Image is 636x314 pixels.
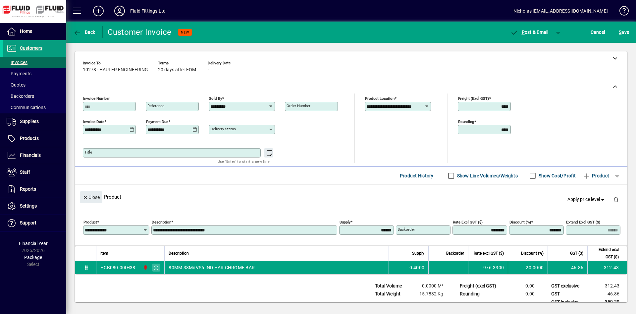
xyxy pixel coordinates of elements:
td: Total Volume [372,282,411,290]
mat-label: Discount (%) [509,220,531,224]
mat-label: Product [83,220,97,224]
span: NEW [181,30,189,34]
a: Backorders [3,91,66,102]
span: Customers [20,45,42,51]
span: Settings [20,203,37,209]
span: Reports [20,186,36,192]
mat-label: Payment due [146,119,168,124]
span: Package [24,255,42,260]
td: 312.43 [587,261,627,274]
button: Close [80,191,102,203]
mat-label: Freight (excl GST) [458,96,489,101]
td: 0.0000 M³ [411,282,451,290]
span: Support [20,220,36,225]
span: Extend excl GST ($) [592,246,619,261]
label: Show Line Volumes/Weights [456,172,518,179]
mat-label: Invoice number [83,96,110,101]
mat-label: Sold by [209,96,222,101]
span: Item [100,250,108,257]
span: Financials [20,153,41,158]
span: Discount (%) [521,250,544,257]
div: Product [75,185,627,209]
span: Description [169,250,189,257]
div: 976.3300 [472,264,504,271]
td: Total Weight [372,290,411,298]
a: Home [3,23,66,40]
a: Financials [3,147,66,164]
span: S [619,30,621,35]
a: Support [3,215,66,231]
span: Apply price level [567,196,606,203]
a: Suppliers [3,113,66,130]
button: Product History [397,170,436,182]
mat-label: Description [152,220,171,224]
span: ave [619,27,629,37]
td: 46.86 [588,290,627,298]
a: Products [3,130,66,147]
div: Customer Invoice [108,27,172,37]
mat-hint: Use 'Enter' to start a new line [218,157,270,165]
td: 359.29 [588,298,627,306]
td: 312.43 [588,282,627,290]
mat-label: Reference [147,103,164,108]
label: Show Cost/Profit [537,172,576,179]
button: Product [579,170,612,182]
td: 15.7832 Kg [411,290,451,298]
td: Freight (excl GST) [456,282,503,290]
span: Payments [7,71,31,76]
div: Fluid Fittings Ltd [130,6,166,16]
td: 20.0000 [508,261,548,274]
span: Communications [7,105,46,110]
mat-label: Delivery status [210,127,236,131]
button: Add [88,5,109,17]
span: Products [20,136,39,141]
span: 20 days after EOM [158,67,196,73]
mat-label: Supply [340,220,350,224]
button: Back [72,26,97,38]
mat-label: Order number [287,103,310,108]
span: Quotes [7,82,26,88]
a: Invoices [3,57,66,68]
span: P [522,30,525,35]
span: FLUID FITTINGS CHRISTCHURCH [141,264,149,271]
td: 0.00 [503,290,543,298]
button: Save [617,26,631,38]
td: 46.86 [548,261,587,274]
span: Invoices [7,60,27,65]
a: Quotes [3,79,66,91]
app-page-header-button: Delete [608,196,624,202]
button: Post & Email [507,26,552,38]
a: Settings [3,198,66,215]
mat-label: Product location [365,96,395,101]
span: - [208,67,209,73]
span: Staff [20,169,30,175]
span: Backorders [7,94,34,99]
mat-label: Extend excl GST ($) [566,220,600,224]
app-page-header-button: Close [78,194,104,200]
mat-label: Invoice date [83,119,104,124]
td: GST [548,290,588,298]
span: Close [82,192,100,203]
a: Staff [3,164,66,181]
app-page-header-button: Back [66,26,103,38]
button: Cancel [589,26,607,38]
a: Payments [3,68,66,79]
span: Product [582,170,609,181]
a: Communications [3,102,66,113]
mat-label: Backorder [397,227,415,232]
div: Nicholas [EMAIL_ADDRESS][DOMAIN_NAME] [513,6,608,16]
td: GST exclusive [548,282,588,290]
td: Rounding [456,290,503,298]
span: Back [73,30,95,35]
td: GST inclusive [548,298,588,306]
span: Rate excl GST ($) [474,250,504,257]
span: Suppliers [20,119,39,124]
mat-label: Rounding [458,119,474,124]
div: HCB080.00IH38 [100,264,135,271]
span: 80MM 38MnVS6 IND HAR CHROME BAR [169,264,255,271]
span: Cancel [591,27,605,37]
span: Supply [412,250,424,257]
a: Knowledge Base [614,1,628,23]
span: Product History [400,170,434,181]
td: 0.00 [503,282,543,290]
